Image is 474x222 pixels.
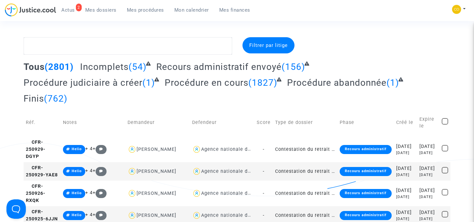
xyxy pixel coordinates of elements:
div: Recours administratif [340,167,392,176]
span: - [263,213,264,218]
span: CFR-250925-6JJN [26,209,58,222]
img: icon-user.svg [192,211,201,220]
div: Agence nationale de l'habitat [201,169,272,174]
span: Actus [61,7,75,13]
img: icon-user.svg [192,189,201,198]
span: Helio [72,213,82,217]
span: + 4 [85,212,93,217]
div: [DATE] [419,194,437,200]
div: [PERSON_NAME] [137,213,176,218]
td: Contestation du retrait de [PERSON_NAME] par l'ANAH (mandataire) [273,162,337,181]
img: jc-logo.svg [5,3,56,17]
span: Mes procédures [127,7,164,13]
div: [DATE] [419,209,437,216]
td: Expire le [417,109,439,137]
div: [PERSON_NAME] [137,147,176,152]
img: icon-user.svg [192,167,201,176]
iframe: Help Scout Beacon - Open [6,199,26,219]
div: [DATE] [396,216,415,222]
div: [PERSON_NAME] [137,191,176,196]
span: (54) [129,61,147,72]
a: Mes dossiers [80,5,122,15]
td: Contestation du retrait de [PERSON_NAME] par l'ANAH (mandataire) [273,181,337,206]
img: icon-user.svg [192,145,201,154]
span: (156) [282,61,305,72]
a: 2Actus [56,5,80,15]
span: - [263,169,264,174]
div: Recours administratif [340,211,392,220]
div: [DATE] [419,150,437,156]
span: + [93,146,107,151]
img: icon-user.svg [128,167,137,176]
div: [DATE] [419,216,437,222]
span: - [263,191,264,196]
span: + [93,212,107,217]
td: Demandeur [125,109,190,137]
span: Helio [72,169,82,173]
td: Score [254,109,273,137]
span: + 4 [85,146,93,151]
span: Finis [24,93,44,104]
span: CFR-250929-DGYP [26,139,46,159]
div: [DATE] [396,172,415,178]
span: (1827) [248,77,277,88]
a: Mes procédures [122,5,169,15]
span: Procédure en cours [165,77,248,88]
span: (1) [142,77,155,88]
div: [DATE] [419,143,437,150]
div: [DATE] [419,187,437,194]
span: Tous [24,61,45,72]
span: Recours administratif envoyé [156,61,282,72]
img: icon-user.svg [128,211,137,220]
span: Filtrer par litige [249,42,288,48]
a: Mes finances [214,5,255,15]
span: CFR-250926-RXQK [26,183,46,203]
td: Type de dossier [273,109,337,137]
span: Mes finances [219,7,250,13]
span: + 4 [85,190,93,195]
span: Incomplets [80,61,129,72]
td: Contestation du retrait de [PERSON_NAME] par l'ANAH (mandataire) [273,137,337,162]
div: Agence nationale de l'habitat [201,147,272,152]
div: [DATE] [396,194,415,200]
span: (1) [386,77,399,88]
span: CFR-250929-YAE8 [26,165,58,178]
div: Agence nationale de l'habitat [201,213,272,218]
td: Réf. [24,109,60,137]
div: Agence nationale de l'habitat [201,191,272,196]
span: (2801) [45,61,74,72]
span: + 4 [85,168,93,173]
span: Procédure abandonnée [287,77,386,88]
div: [DATE] [419,172,437,178]
span: (762) [44,93,67,104]
td: Notes [61,109,125,137]
div: [DATE] [396,209,415,216]
img: d7d39d29db83fee3a3f170abf1f74d70 [452,5,461,14]
span: Helio [72,147,82,151]
span: Mon calendrier [174,7,209,13]
td: Créé le [394,109,417,137]
img: icon-user.svg [128,145,137,154]
div: Recours administratif [340,189,392,198]
div: [DATE] [396,165,415,172]
div: 2 [76,4,82,11]
span: + [93,190,107,195]
span: Procédure judiciaire à créer [24,77,142,88]
div: [DATE] [396,187,415,194]
span: + [93,168,107,173]
td: Phase [337,109,394,137]
div: [DATE] [419,165,437,172]
img: icon-user.svg [128,189,137,198]
div: [DATE] [396,143,415,150]
div: Recours administratif [340,145,392,154]
div: [DATE] [396,150,415,156]
span: - [263,147,264,152]
span: Helio [72,191,82,195]
a: Mon calendrier [169,5,214,15]
div: [PERSON_NAME] [137,169,176,174]
span: Mes dossiers [85,7,117,13]
td: Defendeur [190,109,254,137]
